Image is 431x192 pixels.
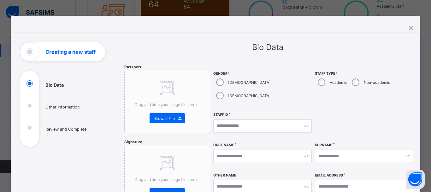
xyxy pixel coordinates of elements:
[124,65,141,69] span: Passport
[135,102,200,107] span: Drag and drop your image file here or
[252,42,283,52] span: Bio Data
[315,173,343,177] label: Email Address
[213,71,311,76] span: Gender
[213,143,234,147] label: First Name
[315,71,413,76] span: Staff Type
[228,80,270,85] label: [DEMOGRAPHIC_DATA]
[124,71,210,133] div: Drag and drop your image file here orBrowse File
[408,22,414,33] div: ×
[315,143,332,147] label: Surname
[364,80,390,85] label: Non-academic
[213,173,236,177] label: Other Name
[406,170,425,189] button: Open asap
[135,177,200,182] span: Drag and drop your image file here or
[228,93,270,98] label: [DEMOGRAPHIC_DATA]
[213,113,228,117] label: Staff ID
[154,116,175,121] span: Browse File
[45,49,96,54] h1: Creating a new staff
[330,80,347,85] label: Academic
[124,139,142,144] span: Signature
